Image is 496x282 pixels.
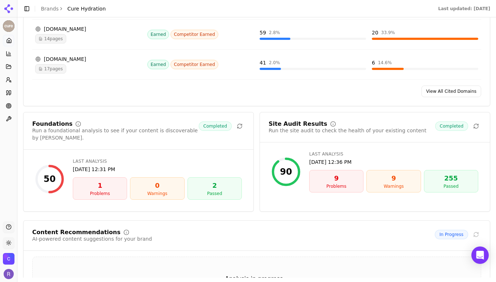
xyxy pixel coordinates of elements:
div: 2.0 % [269,60,280,66]
div: [DOMAIN_NAME] [35,55,142,63]
span: Completed [435,121,468,131]
nav: breadcrumb [41,5,106,12]
span: Cure Hydration [67,5,106,12]
div: 41 [260,59,266,66]
img: Cure Hydration [3,253,14,265]
div: Passed [191,191,239,196]
div: Last Analysis [309,151,478,157]
div: Last Analysis [73,158,242,164]
span: Competitor Earned [171,30,218,39]
div: 50 [43,173,55,185]
div: 255 [427,173,475,183]
div: 1 [76,181,124,191]
div: Foundations [32,121,72,127]
div: Last updated: [DATE] [438,6,490,12]
div: Problems [76,191,124,196]
div: Content Recommendations [32,229,121,235]
div: AI-powered content suggestions for your brand [32,235,152,242]
div: Problems [312,183,360,189]
img: Cure Hydration [3,20,14,32]
div: Warnings [133,191,181,196]
div: [DOMAIN_NAME] [35,25,142,33]
div: Run a foundational analysis to see if your content is discoverable by [PERSON_NAME]. [32,127,199,141]
div: Site Audit Results [269,121,327,127]
span: Earned [147,60,169,69]
span: Earned [147,30,169,39]
div: [DATE] 12:31 PM [73,166,242,173]
div: 14.6 % [378,60,392,66]
div: 90 [280,166,292,178]
img: Ruth Pferdehirt [4,269,14,279]
div: 2 [191,181,239,191]
div: 33.9 % [381,30,395,36]
div: 9 [312,173,360,183]
button: Open user button [4,269,14,279]
button: Current brand: Cure Hydration [3,20,14,32]
div: 6 [372,59,375,66]
div: Open Intercom Messenger [471,246,489,264]
div: 0 [133,181,181,191]
span: Completed [199,121,232,131]
div: 2.8 % [269,30,280,36]
a: Brands [41,6,59,12]
div: 59 [260,29,266,36]
div: Run the site audit to check the health of your existing content [269,127,426,134]
div: Warnings [370,183,417,189]
div: 9 [370,173,417,183]
span: In Progress [435,230,468,239]
div: Passed [427,183,475,189]
div: [DATE] 12:36 PM [309,158,478,166]
span: 17 pages [35,64,66,74]
span: Competitor Earned [171,60,218,69]
span: 14 pages [35,34,66,43]
div: 20 [372,29,378,36]
button: Open organization switcher [3,253,14,265]
a: View All Cited Domains [421,86,481,97]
